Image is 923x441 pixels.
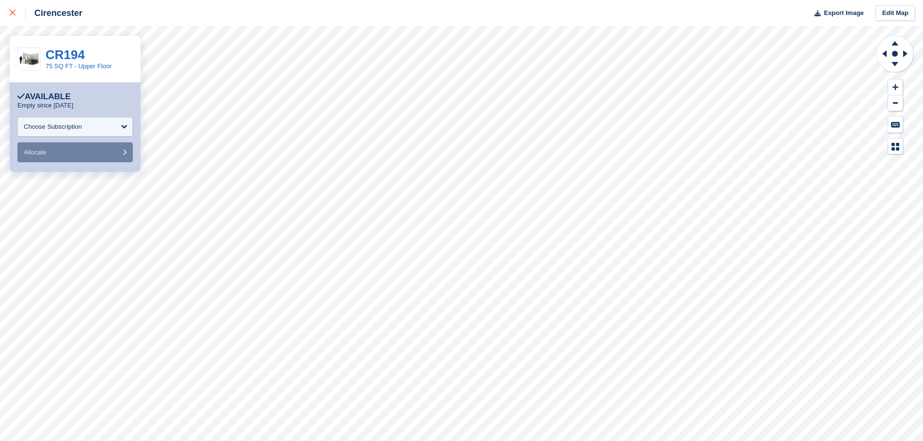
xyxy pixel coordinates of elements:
[809,5,864,21] button: Export Image
[46,47,85,62] a: CR194
[18,51,40,68] img: 75-sqft-unit.jpg
[17,142,133,162] button: Allocate
[888,95,903,111] button: Zoom Out
[888,79,903,95] button: Zoom In
[888,117,903,133] button: Keyboard Shortcuts
[46,62,111,70] a: 75 SQ FT - Upper Floor
[24,149,46,156] span: Allocate
[24,122,82,132] div: Choose Subscription
[26,7,82,19] div: Cirencester
[876,5,915,21] a: Edit Map
[888,138,903,154] button: Map Legend
[17,102,73,109] p: Empty since [DATE]
[824,8,863,18] span: Export Image
[17,92,71,102] div: Available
